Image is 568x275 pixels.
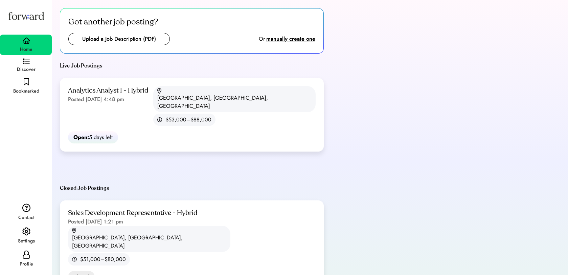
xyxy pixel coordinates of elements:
img: home.svg [22,37,30,44]
div: Posted [DATE] 1:21 pm [68,218,123,226]
div: Live Job Postings [60,62,103,70]
img: money.svg [157,117,162,122]
div: manually create one [266,35,315,43]
div: $53,000–$88,000 [165,116,211,124]
div: Sales Development Representative - Hybrid [68,209,197,218]
img: settings.svg [22,227,30,236]
div: Home [20,45,32,54]
div: 5 days left [73,133,113,141]
div: [GEOGRAPHIC_DATA], [GEOGRAPHIC_DATA], [GEOGRAPHIC_DATA] [72,234,226,250]
div: Posted [DATE] 4:48 pm [68,95,124,103]
img: Forward logo [7,5,45,26]
div: Analytics Analyst I - Hybrid [68,86,148,95]
div: Closed Job Postings [60,184,109,192]
div: Or [259,35,265,43]
img: bookmark-black.svg [24,78,29,86]
img: discover.svg [23,58,30,64]
div: Contact [18,214,35,222]
strong: Open: [73,133,89,141]
div: Got another job posting? [68,17,158,27]
div: Bookmarked [13,87,39,95]
div: Settings [18,237,35,245]
div: Discover [17,65,36,74]
div: Profile [20,260,33,268]
img: contact.svg [22,203,30,212]
img: location.svg [72,228,76,234]
div: [GEOGRAPHIC_DATA], [GEOGRAPHIC_DATA], [GEOGRAPHIC_DATA] [157,94,312,110]
div: $51,000–$80,000 [80,255,126,263]
img: money.svg [72,257,77,262]
img: location.svg [157,88,161,94]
